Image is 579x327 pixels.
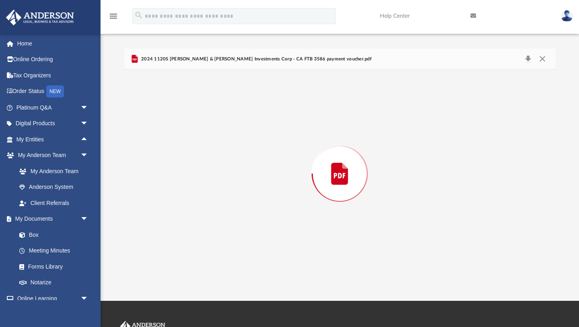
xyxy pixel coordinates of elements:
[80,99,96,116] span: arrow_drop_down
[6,52,101,68] a: Online Ordering
[125,49,555,278] div: Preview
[11,195,96,211] a: Client Referrals
[11,179,96,195] a: Anderson System
[6,211,96,227] a: My Documentsarrow_drop_down
[535,54,550,65] button: Close
[109,11,118,21] i: menu
[6,35,101,52] a: Home
[80,290,96,307] span: arrow_drop_down
[6,147,96,163] a: My Anderson Teamarrow_drop_down
[6,67,101,83] a: Tax Organizers
[521,54,536,65] button: Download
[6,290,96,306] a: Online Learningarrow_drop_down
[11,275,96,291] a: Notarize
[6,116,101,132] a: Digital Productsarrow_drop_down
[80,116,96,132] span: arrow_drop_down
[6,99,101,116] a: Platinum Q&Aarrow_drop_down
[80,131,96,148] span: arrow_drop_up
[109,15,118,21] a: menu
[561,10,573,22] img: User Pic
[134,11,143,20] i: search
[4,10,76,25] img: Anderson Advisors Platinum Portal
[80,211,96,228] span: arrow_drop_down
[11,163,92,179] a: My Anderson Team
[11,259,92,275] a: Forms Library
[11,243,96,259] a: Meeting Minutes
[46,85,64,97] div: NEW
[6,131,101,147] a: My Entitiesarrow_drop_up
[140,56,372,63] span: 2024 1120S [PERSON_NAME] & [PERSON_NAME] Investments Corp - CA FTB 3586 payment voucher.pdf
[80,147,96,164] span: arrow_drop_down
[11,227,92,243] a: Box
[6,83,101,100] a: Order StatusNEW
